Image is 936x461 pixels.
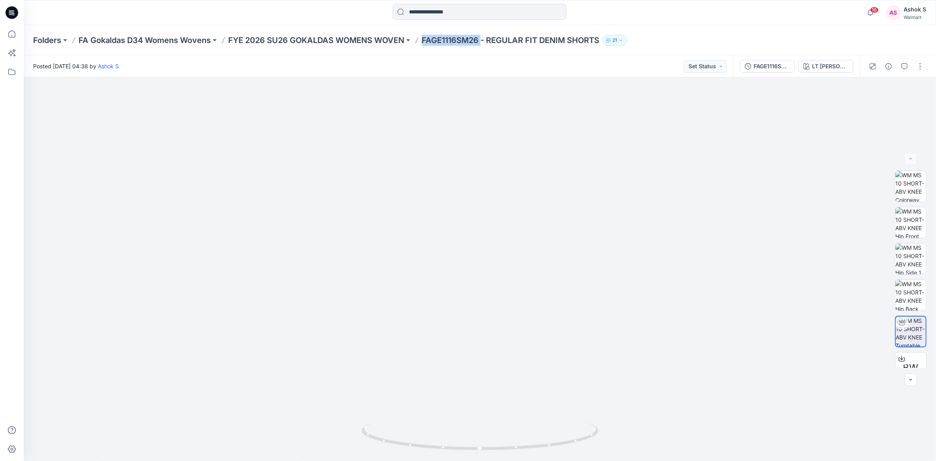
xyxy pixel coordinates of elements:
div: LT [PERSON_NAME] [812,62,848,71]
button: 21 [602,35,627,46]
p: 21 [612,36,617,45]
a: Folders [33,35,61,46]
img: WM MS 10 SHORT-ABV KNEE Hip Side 1 wo Avatar [895,244,926,274]
a: Ashok S [98,63,119,69]
img: WM MS 10 SHORT-ABV KNEE Colorway wo Avatar [895,171,926,202]
button: FAGE1116SM26 - REGULAR FIT DENIM SHORTS [740,60,795,73]
img: WM MS 10 SHORT-ABV KNEE Hip Back wo Avatar [895,280,926,311]
a: FA Gokaldas D34 Womens Wovens [79,35,211,46]
span: Posted [DATE] 04:38 by [33,62,119,70]
img: WM MS 10 SHORT-ABV KNEE Turntable with Avatar [896,317,926,347]
span: 16 [870,7,879,13]
p: FAGE1116SM26 - REGULAR FIT DENIM SHORTS [422,35,599,46]
button: Details [882,60,895,73]
div: Ashok S [904,5,926,14]
a: FYE 2026 SU26 GOKALDAS WOMENS WOVEN [228,35,404,46]
div: FAGE1116SM26 - REGULAR FIT DENIM SHORTS [754,62,790,71]
span: BW [903,361,919,375]
div: AS [886,6,900,20]
div: Walmart [904,14,926,20]
img: WM MS 10 SHORT-ABV KNEE Hip Front wo Avatar [895,207,926,238]
button: LT [PERSON_NAME] [798,60,853,73]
